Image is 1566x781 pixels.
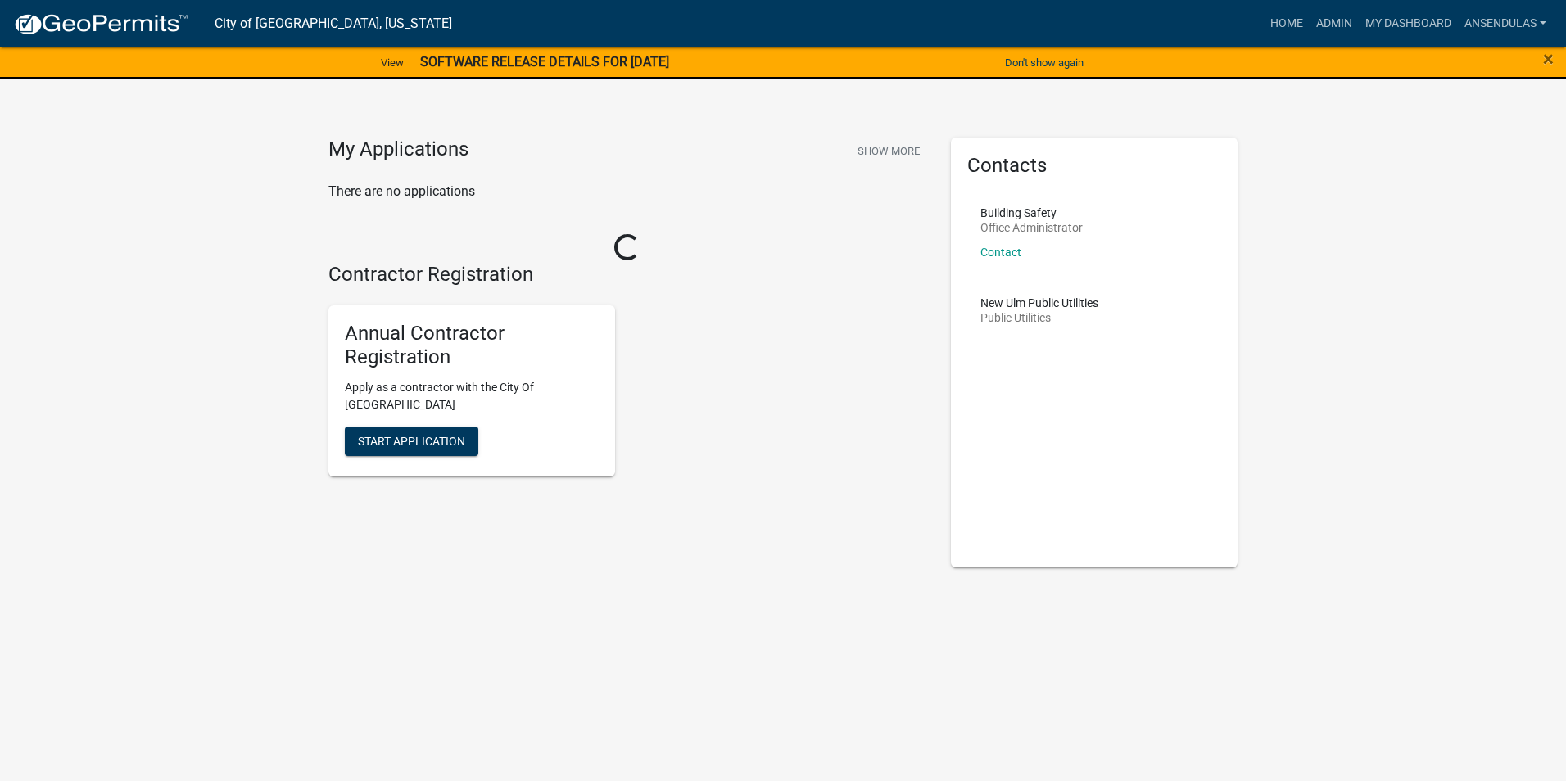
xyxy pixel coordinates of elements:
[345,379,599,413] p: Apply as a contractor with the City Of [GEOGRAPHIC_DATA]
[328,138,468,162] h4: My Applications
[374,49,410,76] a: View
[1359,8,1458,39] a: My Dashboard
[980,312,1098,323] p: Public Utilities
[967,154,1221,178] h5: Contacts
[215,10,452,38] a: City of [GEOGRAPHIC_DATA], [US_STATE]
[358,434,465,447] span: Start Application
[328,182,926,201] p: There are no applications
[1543,47,1554,70] span: ×
[328,263,926,287] h4: Contractor Registration
[980,207,1083,219] p: Building Safety
[980,297,1098,309] p: New Ulm Public Utilities
[1458,8,1553,39] a: ansendulas
[345,322,599,369] h5: Annual Contractor Registration
[345,427,478,456] button: Start Application
[851,138,926,165] button: Show More
[980,222,1083,233] p: Office Administrator
[1310,8,1359,39] a: Admin
[420,54,669,70] strong: SOFTWARE RELEASE DETAILS FOR [DATE]
[1264,8,1310,39] a: Home
[1543,49,1554,69] button: Close
[998,49,1090,76] button: Don't show again
[980,246,1021,259] a: Contact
